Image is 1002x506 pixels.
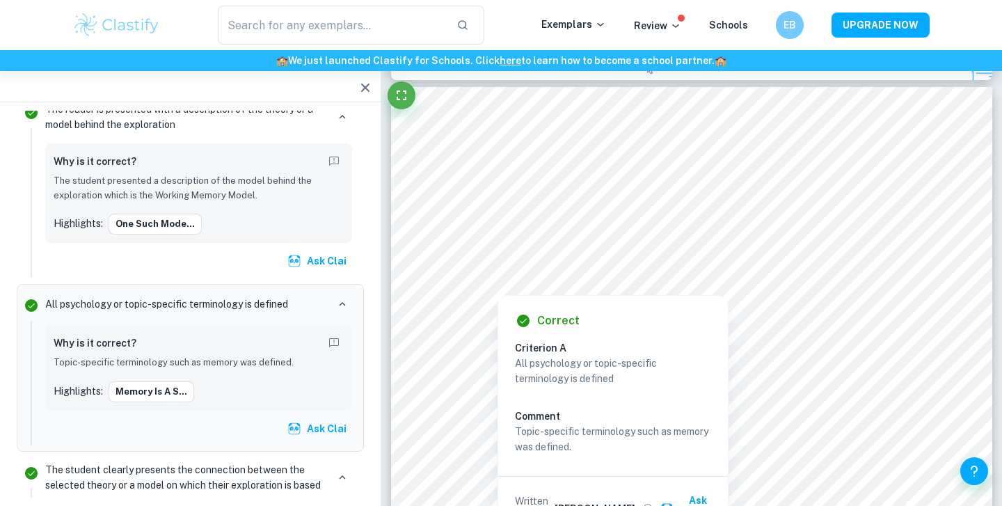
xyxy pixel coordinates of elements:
h6: Correct [537,313,580,329]
p: Highlights: [54,216,103,231]
svg: Correct [23,465,40,482]
button: Fullscreen [388,81,415,109]
button: Memory is a s... [109,381,194,402]
button: Help and Feedback [960,457,988,485]
button: Ask Clai [285,416,352,441]
h6: We just launched Clastify for Schools. Click to learn how to become a school partner. [3,53,999,68]
h6: Comment [515,409,711,424]
button: Report mistake/confusion [324,152,344,171]
img: clai.svg [287,422,301,436]
button: One such mode... [109,214,202,235]
a: Schools [709,19,748,31]
p: Exemplars [541,17,606,32]
p: Topic-specific terminology such as memory was defined. [515,424,711,454]
p: All psychology or topic-specific terminology is defined [515,356,711,386]
button: Report mistake/confusion [324,333,344,353]
p: Topic-specific terminology such as memory was defined. [54,356,344,370]
input: Search for any exemplars... [218,6,445,45]
span: 🏫 [715,55,726,66]
h6: Why is it correct? [54,154,136,169]
button: Ask Clai [285,248,352,274]
p: The student clearly presents the connection between the selected theory or a model on which their... [45,462,327,493]
button: UPGRADE NOW [832,13,930,38]
p: Review [634,18,681,33]
button: EB [776,11,804,39]
svg: Correct [23,104,40,121]
h6: Why is it correct? [54,335,136,351]
h6: Criterion A [515,340,722,356]
img: Clastify logo [72,11,161,39]
img: clai.svg [287,254,301,268]
p: The student presented a description of the model behind the exploration which is the Working Memo... [54,174,344,203]
span: 🏫 [276,55,288,66]
a: here [500,55,521,66]
p: All psychology or topic-specific terminology is defined [45,297,288,312]
p: Highlights: [54,384,103,399]
svg: Correct [23,297,40,314]
h6: EB [782,17,798,33]
p: The reader is presented with a description of the theory or a model behind the exploration [45,102,327,132]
